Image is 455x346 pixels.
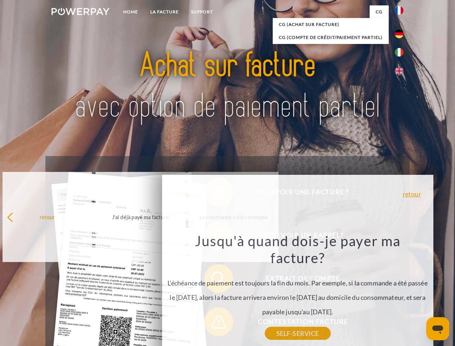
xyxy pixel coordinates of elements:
img: de [395,30,403,38]
h3: Jusqu'à quand dois-je payer ma facture? [166,232,429,267]
div: J'ai déjà payé ma facture [100,212,181,222]
a: LA FACTURE [144,5,185,18]
a: CG (Compte de crédit/paiement partiel) [273,31,389,44]
img: logo-powerpay-white.svg [52,8,110,15]
a: retour [403,191,421,197]
div: retour [7,212,88,222]
a: CG [370,5,389,18]
img: en [395,67,403,75]
a: CG (achat sur facture) [273,18,389,31]
img: it [395,48,403,57]
div: L'échéance de paiement est toujours la fin du mois. Par exemple, si la commande a été passée le [... [166,232,429,333]
a: Home [117,5,144,18]
iframe: Bouton de lancement de la fenêtre de messagerie [426,317,449,340]
img: fr [395,6,403,15]
img: title-powerpay_fr.svg [69,35,386,138]
a: Support [185,5,219,18]
a: SELF-SERVICE [265,327,331,340]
